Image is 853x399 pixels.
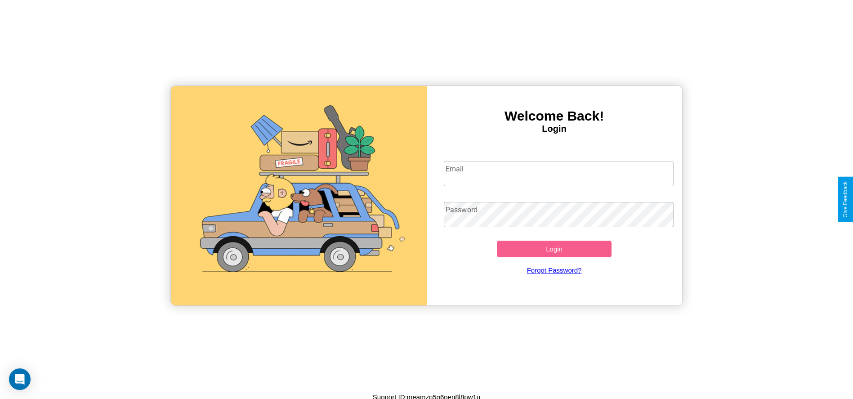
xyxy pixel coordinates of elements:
[427,124,682,134] h4: Login
[427,108,682,124] h3: Welcome Back!
[842,181,849,218] div: Give Feedback
[497,241,612,257] button: Login
[171,86,426,305] img: gif
[9,368,31,390] div: Open Intercom Messenger
[439,257,669,283] a: Forgot Password?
